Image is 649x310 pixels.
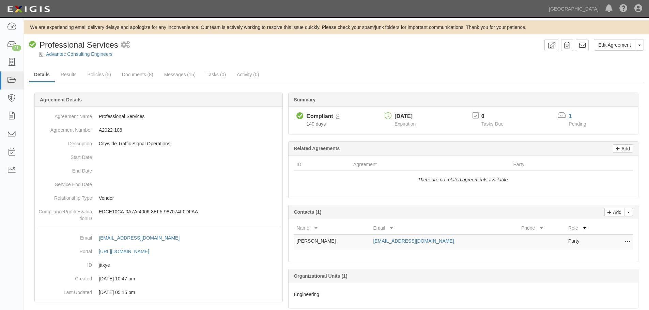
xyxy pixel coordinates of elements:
div: [DATE] [395,113,416,120]
i: Compliant [296,113,304,120]
a: Results [56,68,82,81]
dd: A2022-106 [37,123,280,137]
i: Pending Review [336,114,340,119]
div: We are experiencing email delivery delays and apologize for any inconvenience. Our team is active... [24,24,649,31]
dt: Email [37,231,92,241]
th: Role [566,222,606,234]
a: Policies (5) [82,68,116,81]
dt: Service End Date [37,178,92,188]
span: Professional Services [40,40,118,49]
td: Party [566,234,606,250]
a: 1 [569,113,572,119]
i: There are no related agreements available. [418,177,509,182]
a: Documents (8) [117,68,158,81]
dt: Created [37,272,92,282]
a: [EMAIL_ADDRESS][DOMAIN_NAME] [99,235,187,241]
i: Help Center - Complianz [619,5,628,13]
b: Contacts (1) [294,209,321,215]
a: Activity (0) [232,68,264,81]
b: Related Agreements [294,146,340,151]
p: 0 [481,113,512,120]
a: Tasks (0) [201,68,231,81]
a: Edit Agreement [594,39,635,51]
dd: Professional Services [37,110,280,123]
a: Add [604,208,624,216]
span: Since 04/03/2025 [306,121,326,127]
b: Organizational Units (1) [294,273,347,279]
div: Compliant [306,113,333,120]
dt: Portal [37,245,92,255]
dd: [DATE] 10:47 pm [37,272,280,285]
span: Tasks Due [481,121,504,127]
dd: [DATE] 05:15 pm [37,285,280,299]
th: Name [294,222,370,234]
dt: Agreement Name [37,110,92,120]
span: Engineering [294,292,319,297]
div: 31 [12,45,21,51]
a: [URL][DOMAIN_NAME] [99,249,157,254]
i: Compliant [29,41,36,48]
p: Add [620,145,630,152]
div: [EMAIL_ADDRESS][DOMAIN_NAME] [99,234,180,241]
b: Agreement Details [40,97,82,102]
dt: End Date [37,164,92,174]
th: ID [294,158,351,171]
th: Phone [519,222,566,234]
dt: ID [37,258,92,268]
dt: Relationship Type [37,191,92,201]
dt: Description [37,137,92,147]
dt: Agreement Number [37,123,92,133]
dt: ComplianceProfileEvaluationID [37,205,92,222]
div: Professional Services [29,39,118,51]
p: Add [611,208,621,216]
a: Advantec Consulting Engineers [46,51,112,57]
span: Expiration [395,121,416,127]
dt: Start Date [37,150,92,161]
td: [PERSON_NAME] [294,234,370,250]
a: Details [29,68,55,82]
b: Summary [294,97,315,102]
th: Email [370,222,519,234]
th: Agreement [351,158,510,171]
a: Add [613,144,633,153]
span: Pending [569,121,586,127]
img: logo-5460c22ac91f19d4615b14bd174203de0afe785f0fc80cf4dbbc73dc1793850b.png [5,3,52,15]
a: Messages (15) [159,68,201,81]
th: Party [510,158,603,171]
a: [GEOGRAPHIC_DATA] [545,2,602,16]
dd: Vendor [37,191,280,205]
dd: jttkye [37,258,280,272]
i: 2 scheduled workflows [121,42,130,49]
p: EDCE10CA-0A7A-4006-8EF5-987074F0DFAA [99,208,280,215]
dt: Last Updated [37,285,92,296]
a: [EMAIL_ADDRESS][DOMAIN_NAME] [373,238,454,244]
p: Citywide Traffic Signal Operations [99,140,280,147]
